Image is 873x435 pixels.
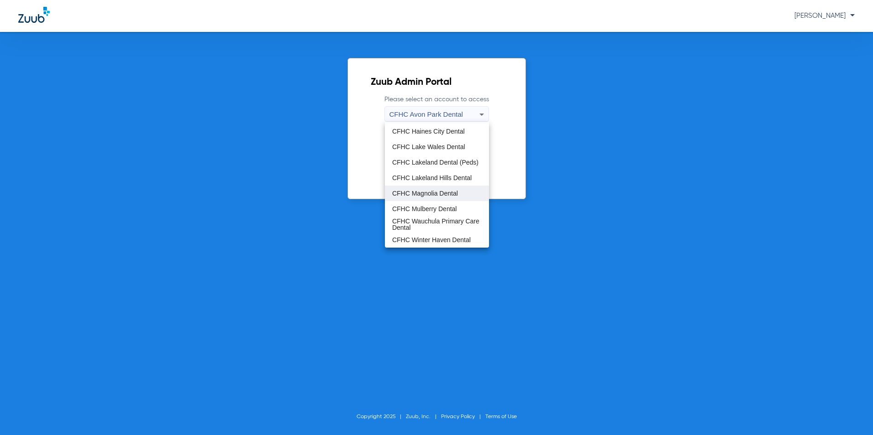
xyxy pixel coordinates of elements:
[392,128,465,135] span: CFHC Haines City Dental
[392,218,482,231] span: CFHC Wauchula Primary Care Dental
[392,206,457,212] span: CFHC Mulberry Dental
[392,175,472,181] span: CFHC Lakeland Hills Dental
[392,237,471,243] span: CFHC Winter Haven Dental
[392,190,458,197] span: CFHC Magnolia Dental
[392,159,479,166] span: CFHC Lakeland Dental (Peds)
[392,144,465,150] span: CFHC Lake Wales Dental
